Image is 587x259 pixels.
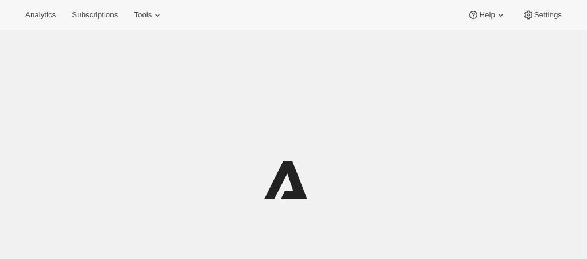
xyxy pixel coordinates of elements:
[534,10,562,20] span: Settings
[18,7,63,23] button: Analytics
[127,7,170,23] button: Tools
[65,7,125,23] button: Subscriptions
[72,10,118,20] span: Subscriptions
[134,10,152,20] span: Tools
[516,7,569,23] button: Settings
[461,7,513,23] button: Help
[479,10,495,20] span: Help
[25,10,56,20] span: Analytics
